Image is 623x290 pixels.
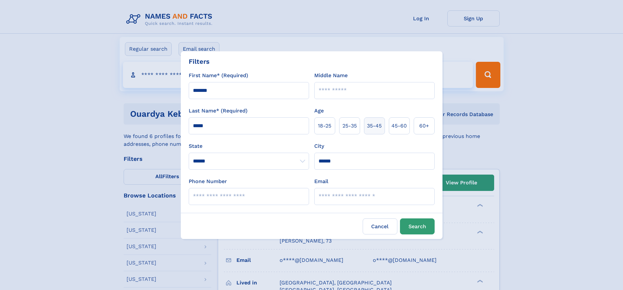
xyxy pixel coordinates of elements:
[189,178,227,185] label: Phone Number
[314,107,324,115] label: Age
[189,107,248,115] label: Last Name* (Required)
[342,122,357,130] span: 25‑35
[400,218,435,234] button: Search
[419,122,429,130] span: 60+
[314,142,324,150] label: City
[367,122,382,130] span: 35‑45
[189,57,210,66] div: Filters
[189,142,309,150] label: State
[189,72,248,79] label: First Name* (Required)
[318,122,331,130] span: 18‑25
[314,72,348,79] label: Middle Name
[391,122,407,130] span: 45‑60
[363,218,397,234] label: Cancel
[314,178,328,185] label: Email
